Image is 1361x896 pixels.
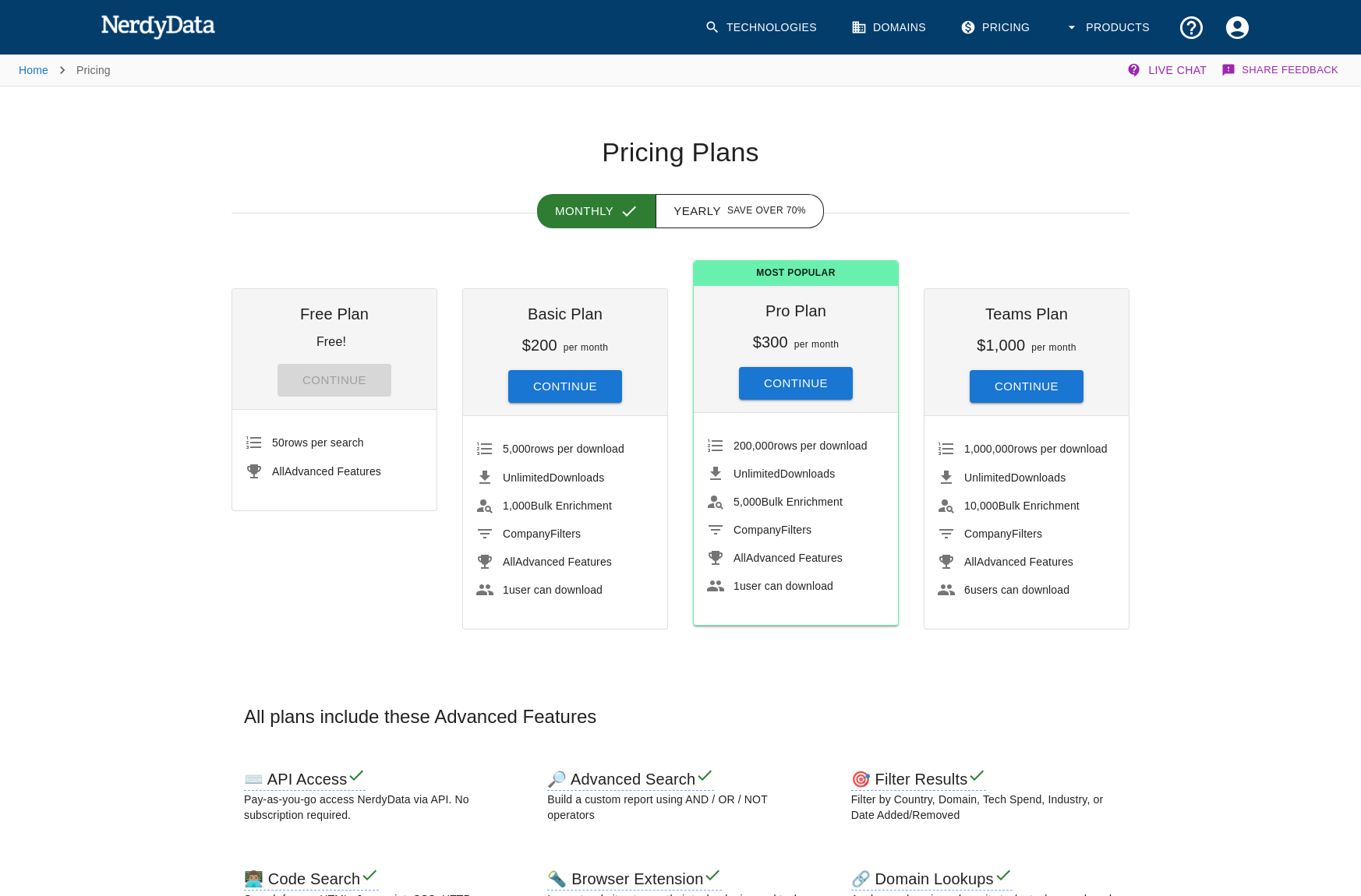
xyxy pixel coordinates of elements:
span: Bulk Enrichment [503,499,612,512]
h6: $1,000 [977,337,1025,354]
span: 1 [734,580,740,592]
h6: Teams Plan [937,302,1116,326]
span: rows per download [964,443,1108,455]
span: rows per download [734,439,868,452]
span: All [503,556,515,568]
span: Filters [734,524,811,536]
span: Company [503,527,550,540]
span: 200,000 [734,439,774,452]
h1: Pricing Plans [232,136,1129,169]
span: rows per download [503,443,624,455]
p: Pay-as-you-go access NerdyData via API. No subscription required. [244,792,510,823]
span: 5,000 [734,496,762,508]
img: NerdyData.com [101,11,215,42]
button: Continue [970,370,1083,403]
h6: $300 [753,333,788,351]
button: Continue [508,370,622,403]
span: All [964,556,977,568]
span: All [734,552,746,564]
span: 50 [272,436,285,449]
h6: 🔦 Browser Extension [547,870,722,891]
span: Company [734,524,781,536]
span: Most Popular [694,261,898,286]
span: per month [794,339,840,350]
button: Continue [739,367,853,400]
span: users can download [964,584,1069,596]
span: Downloads [734,467,835,480]
a: Technologies [695,5,829,51]
span: per month [1031,342,1076,353]
button: Products [1055,5,1162,51]
button: Account Settings [1214,5,1260,51]
h6: $200 [522,337,557,354]
p: Free! [316,335,346,348]
a: Pricing [951,5,1042,51]
span: 10,000 [964,499,999,512]
button: Live Chat [1123,55,1213,86]
p: Pricing [76,62,111,78]
button: Monthly [537,194,656,228]
a: Home [19,64,48,76]
span: Unlimited [964,471,1011,484]
span: Downloads [503,471,604,484]
span: 1,000 [503,499,531,512]
span: Advanced Features [503,556,612,568]
button: Yearly Save over 70% [656,194,824,228]
span: Downloads [964,471,1066,484]
span: All [272,465,285,478]
h6: 🎯 Filter Results [851,771,987,791]
span: Bulk Enrichment [734,496,843,508]
span: 1,000,000 [964,443,1014,455]
button: Share Feedback [1219,55,1342,86]
span: user can download [503,584,603,596]
h6: Basic Plan [475,302,655,326]
h6: ⌨️ API Access [244,771,366,791]
h6: Free Plan [245,302,424,326]
span: rows per search [272,436,364,449]
span: per month [564,342,609,353]
h6: 👨🏽‍💻 Code Search [244,870,379,891]
span: Unlimited [503,471,550,484]
span: Unlimited [734,467,780,480]
span: 1 [503,584,509,596]
p: Build a custom report using AND / OR / NOT operators [547,792,813,823]
h3: All plans include these Advanced Features [232,704,1129,729]
span: Advanced Features [964,556,1073,568]
span: Save over 70% [727,203,806,219]
span: Advanced Features [734,552,843,564]
span: Filters [964,527,1042,540]
span: Company [964,527,1012,540]
h6: 🔗 Domain Lookups [851,870,1013,891]
span: 6 [964,584,970,596]
span: 5,000 [503,443,531,455]
span: user can download [734,580,833,592]
nav: breadcrumb [19,55,111,86]
span: Bulk Enrichment [964,499,1080,512]
button: Support and Documentation [1168,5,1214,51]
h6: Pro Plan [706,298,886,323]
span: Advanced Features [272,465,381,478]
span: Filters [503,527,581,540]
iframe: Drift Widget Chat Controller [1283,785,1342,845]
h6: 🔎 Advanced Search [547,771,714,791]
a: Domains [842,5,939,51]
p: Filter by Country, Domain, Tech Spend, Industry, or Date Added/Removed [851,792,1117,823]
